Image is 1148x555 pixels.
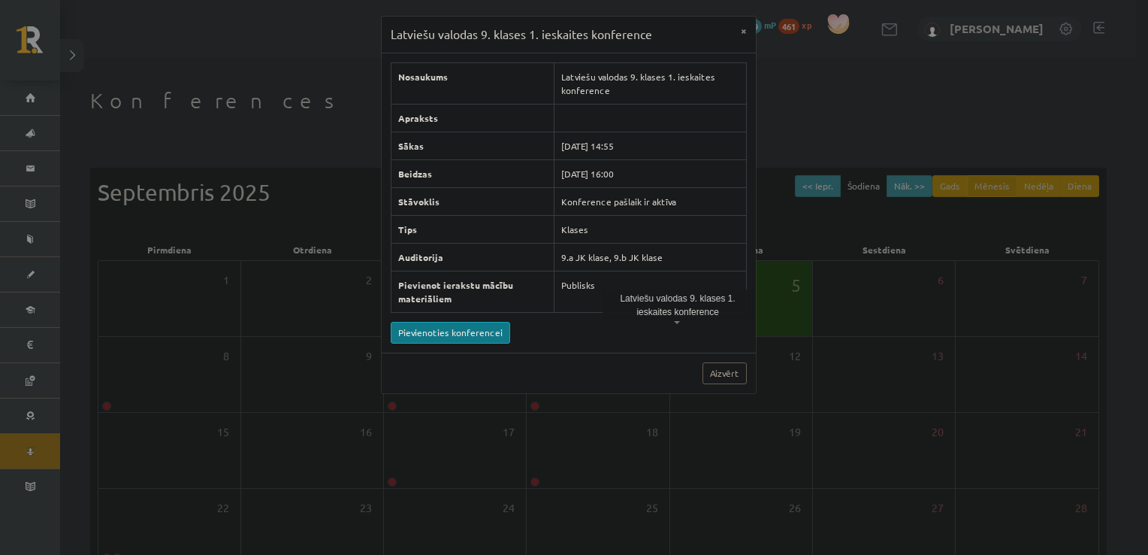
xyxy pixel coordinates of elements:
h3: Latviešu valodas 9. klases 1. ieskaites konference [391,26,652,44]
button: × [732,17,756,45]
td: [DATE] 14:55 [554,132,746,159]
a: Pievienoties konferencei [391,322,510,344]
th: Stāvoklis [391,187,554,215]
div: Latviešu valodas 9. klases 1. ieskaites konference [603,290,753,321]
th: Pievienot ierakstu mācību materiāliem [391,271,554,312]
td: Klases [554,215,746,243]
th: Auditorija [391,243,554,271]
td: Konference pašlaik ir aktīva [554,187,746,215]
th: Beidzas [391,159,554,187]
td: 9.a JK klase, 9.b JK klase [554,243,746,271]
th: Sākas [391,132,554,159]
th: Nosaukums [391,62,554,104]
th: Apraksts [391,104,554,132]
td: [DATE] 16:00 [554,159,746,187]
td: Publisks [554,271,746,312]
th: Tips [391,215,554,243]
td: Latviešu valodas 9. klases 1. ieskaites konference [554,62,746,104]
a: Aizvērt [702,362,747,384]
